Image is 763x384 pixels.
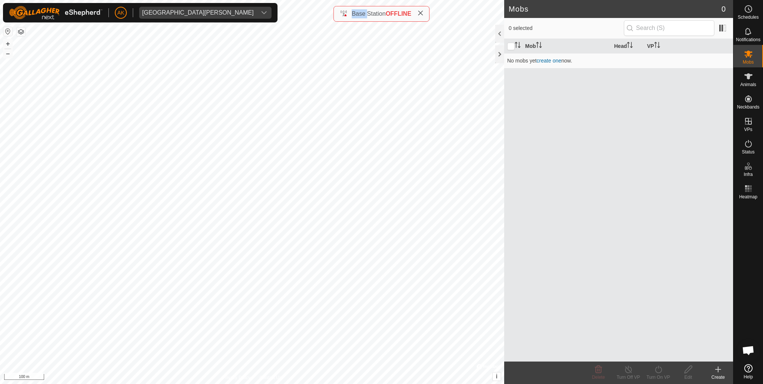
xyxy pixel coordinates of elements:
[509,4,721,13] h2: Mobs
[736,37,760,42] span: Notifications
[522,39,611,54] th: Mob
[142,10,254,16] div: [GEOGRAPHIC_DATA][PERSON_NAME]
[744,172,753,177] span: Infra
[504,53,733,68] td: No mobs yet now.
[643,374,673,381] div: Turn On VP
[624,20,714,36] input: Search (S)
[509,24,624,32] span: 0 selected
[16,27,25,36] button: Map Layers
[737,105,759,109] span: Neckbands
[117,9,125,17] span: AK
[737,339,760,362] div: Open chat
[721,3,726,15] span: 0
[740,82,756,87] span: Animals
[496,373,497,380] span: i
[139,7,257,19] span: East Wendland
[744,375,753,379] span: Help
[3,39,12,48] button: +
[352,10,386,17] span: Base Station
[592,375,605,380] span: Delete
[3,27,12,36] button: Reset Map
[739,195,757,199] span: Heatmap
[260,374,282,381] a: Contact Us
[493,372,501,381] button: i
[703,374,733,381] div: Create
[627,43,633,49] p-sorticon: Activate to sort
[644,39,733,54] th: VP
[386,10,411,17] span: OFFLINE
[257,7,272,19] div: dropdown trigger
[3,49,12,58] button: –
[515,43,521,49] p-sorticon: Activate to sort
[673,374,703,381] div: Edit
[743,60,754,64] span: Mobs
[611,39,644,54] th: Head
[9,6,102,19] img: Gallagher Logo
[742,150,754,154] span: Status
[536,43,542,49] p-sorticon: Activate to sort
[537,58,561,64] a: create one
[733,361,763,382] a: Help
[613,374,643,381] div: Turn Off VP
[654,43,660,49] p-sorticon: Activate to sort
[738,15,759,19] span: Schedules
[223,374,251,381] a: Privacy Policy
[744,127,752,132] span: VPs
